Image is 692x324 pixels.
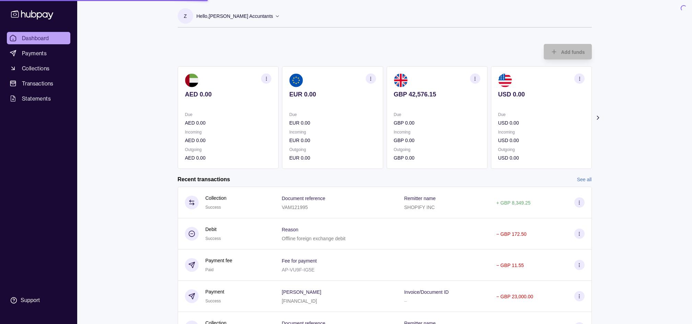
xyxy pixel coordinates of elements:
p: AED 0.00 [185,154,271,162]
p: Outgoing [185,146,271,153]
p: AED 0.00 [185,119,271,127]
p: − GBP 23,000.00 [496,294,533,299]
a: Payments [7,47,70,59]
a: Dashboard [7,32,70,44]
p: AP-VU9F-IG5E [282,267,315,273]
p: Incoming [498,128,584,136]
p: Due [289,111,376,118]
p: [PERSON_NAME] [282,289,321,295]
p: Incoming [289,128,376,136]
p: USD 0.00 [498,91,584,98]
p: Incoming [185,128,271,136]
span: Collections [22,64,49,72]
a: Transactions [7,77,70,90]
a: Collections [7,62,70,74]
p: AED 0.00 [185,137,271,144]
p: USD 0.00 [498,154,584,162]
p: − GBP 11.55 [496,263,524,268]
img: eu [289,73,303,87]
p: – [404,298,407,304]
p: EUR 0.00 [289,137,376,144]
img: gb [394,73,407,87]
p: Due [498,111,584,118]
div: Support [21,297,40,304]
p: Incoming [394,128,480,136]
p: Outgoing [394,146,480,153]
p: Debit [206,225,221,233]
p: EUR 0.00 [289,91,376,98]
p: Due [185,111,271,118]
p: Document reference [282,196,325,201]
img: ae [185,73,199,87]
a: Statements [7,92,70,105]
p: Outgoing [498,146,584,153]
span: Dashboard [22,34,49,42]
span: Add funds [561,49,585,55]
p: GBP 0.00 [394,119,480,127]
button: Add funds [544,44,591,59]
span: Statements [22,94,51,103]
p: Fee for payment [282,258,317,264]
p: Invoice/Document ID [404,289,449,295]
p: Reason [282,227,298,232]
img: us [498,73,512,87]
a: See all [577,176,592,183]
p: GBP 0.00 [394,154,480,162]
p: Remitter name [404,196,436,201]
span: Success [206,236,221,241]
p: + GBP 8,349.25 [496,200,531,206]
p: USD 0.00 [498,119,584,127]
span: Transactions [22,79,54,88]
p: USD 0.00 [498,137,584,144]
p: Outgoing [289,146,376,153]
p: EUR 0.00 [289,154,376,162]
p: VAM121995 [282,205,308,210]
p: − GBP 172.50 [496,231,527,237]
p: GBP 42,576.15 [394,91,480,98]
h2: Recent transactions [178,176,230,183]
p: EUR 0.00 [289,119,376,127]
p: [FINANCIAL_ID] [282,298,317,304]
p: SHOPIFY INC [404,205,435,210]
p: Offline foreign exchange debit [282,236,345,241]
p: Due [394,111,480,118]
span: Success [206,205,221,210]
span: Paid [206,267,214,272]
p: Collection [206,194,226,202]
span: Payments [22,49,47,57]
span: Success [206,299,221,303]
p: Hello, [PERSON_NAME] Accuntants [197,12,273,20]
a: Support [7,293,70,308]
p: Payment fee [206,257,233,264]
p: GBP 0.00 [394,137,480,144]
p: Z [184,12,187,20]
p: AED 0.00 [185,91,271,98]
p: Payment [206,288,224,296]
